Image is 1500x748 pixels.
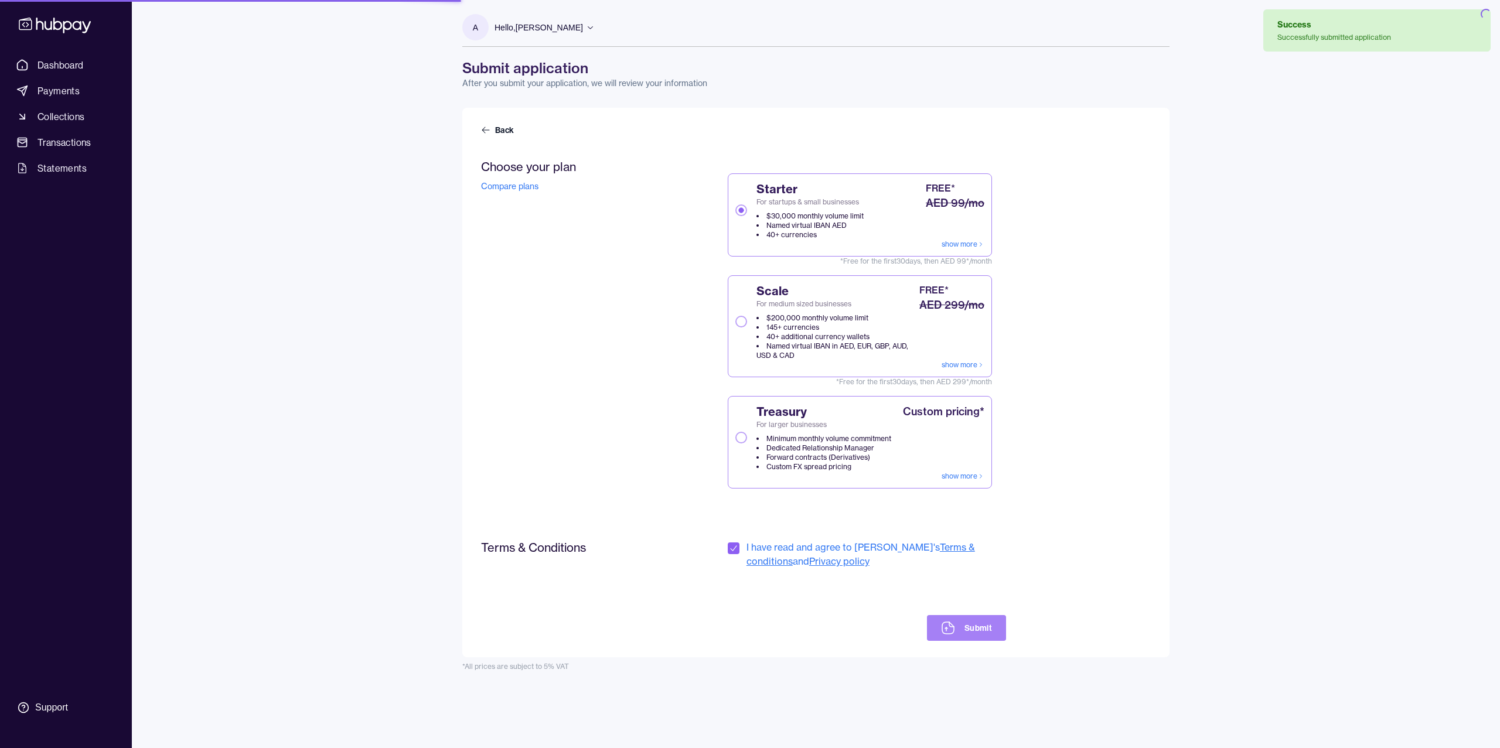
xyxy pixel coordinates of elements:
[919,297,984,313] div: AED 299/mo
[481,540,657,555] h2: Terms & Conditions
[728,377,992,387] span: *Free for the first 30 days, then AED 299*/month
[756,230,864,240] li: 40+ currencies
[37,110,84,124] span: Collections
[12,80,120,101] a: Payments
[12,158,120,179] a: Statements
[728,257,992,266] span: *Free for the first 30 days, then AED 99*/month
[942,240,984,249] a: show more
[35,701,68,714] div: Support
[756,443,891,453] li: Dedicated Relationship Manager
[735,316,747,327] button: ScaleFor medium sized businesses$200,000 monthly volume limit145+ currencies40+ additional curren...
[926,195,984,211] div: AED 99/mo
[919,283,949,297] div: FREE*
[462,77,1170,89] p: After you submit your application, we will review your information
[37,84,80,98] span: Payments
[756,211,864,221] li: $30,000 monthly volume limit
[746,540,1006,568] span: I have read and agree to [PERSON_NAME]'s and
[481,159,657,174] h2: Choose your plan
[495,21,583,34] p: Hello, [PERSON_NAME]
[1277,19,1391,30] div: Success
[756,420,891,429] span: For larger businesses
[756,453,891,462] li: Forward contracts (Derivatives)
[12,695,120,720] a: Support
[1277,33,1391,42] div: Successfully submitted application
[942,360,984,370] a: show more
[903,404,984,420] div: Custom pricing*
[756,341,917,360] li: Named virtual IBAN in AED, EUR, GBP, AUD, USD & CAD
[12,132,120,153] a: Transactions
[756,462,891,472] li: Custom FX spread pricing
[37,161,87,175] span: Statements
[462,662,1170,671] div: *All prices are subject to 5% VAT
[12,54,120,76] a: Dashboard
[756,197,864,207] span: For startups & small businesses
[735,432,747,443] button: TreasuryFor larger businessesMinimum monthly volume commitmentDedicated Relationship ManagerForwa...
[735,204,747,216] button: StarterFor startups & small businesses$30,000 monthly volume limitNamed virtual IBAN AED40+ curre...
[473,21,478,34] p: A
[37,135,91,149] span: Transactions
[756,323,917,332] li: 145+ currencies
[756,181,864,197] span: Starter
[756,332,917,341] li: 40+ additional currency wallets
[12,106,120,127] a: Collections
[37,58,84,72] span: Dashboard
[462,59,1170,77] h1: Submit application
[942,472,984,481] a: show more
[809,555,870,567] a: Privacy policy
[481,181,538,192] a: Compare plans
[756,404,891,420] span: Treasury
[927,615,1006,641] button: Submit
[481,124,516,136] a: Back
[756,313,917,323] li: $200,000 monthly volume limit
[756,221,864,230] li: Named virtual IBAN AED
[926,181,955,195] div: FREE*
[756,299,917,309] span: For medium sized businesses
[756,283,917,299] span: Scale
[756,434,891,443] li: Minimum monthly volume commitment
